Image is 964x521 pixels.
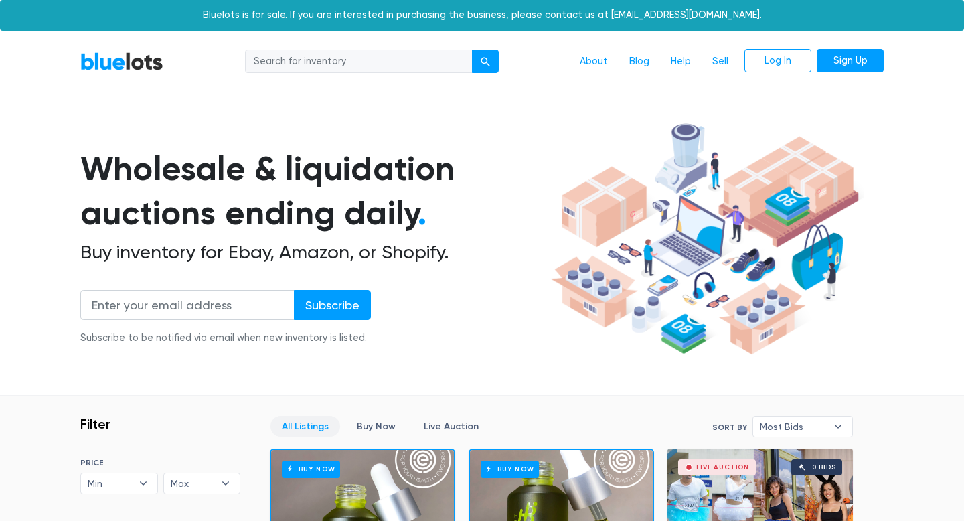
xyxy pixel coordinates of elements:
input: Search for inventory [245,50,473,74]
div: 0 bids [812,464,836,471]
input: Subscribe [294,290,371,320]
a: Blog [619,49,660,74]
a: All Listings [270,416,340,437]
a: Log In [744,49,811,73]
b: ▾ [129,473,157,494]
a: Buy Now [345,416,407,437]
span: Min [88,473,132,494]
div: Subscribe to be notified via email when new inventory is listed. [80,331,371,346]
h6: PRICE [80,458,240,467]
span: Max [171,473,215,494]
a: BlueLots [80,52,163,71]
h6: Buy Now [481,461,539,477]
label: Sort By [712,421,747,433]
h6: Buy Now [282,461,340,477]
h3: Filter [80,416,110,432]
a: Sell [702,49,739,74]
b: ▾ [824,417,852,437]
div: Live Auction [696,464,749,471]
span: . [418,193,426,233]
b: ▾ [212,473,240,494]
a: About [569,49,619,74]
a: Help [660,49,702,74]
h2: Buy inventory for Ebay, Amazon, or Shopify. [80,241,546,264]
a: Live Auction [412,416,490,437]
a: Sign Up [817,49,884,73]
span: Most Bids [760,417,827,437]
input: Enter your email address [80,290,295,320]
img: hero-ee84e7d0318cb26816c560f6b4441b76977f77a177738b4e94f68c95b2b83dbb.png [546,117,864,361]
h1: Wholesale & liquidation auctions ending daily [80,147,546,236]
